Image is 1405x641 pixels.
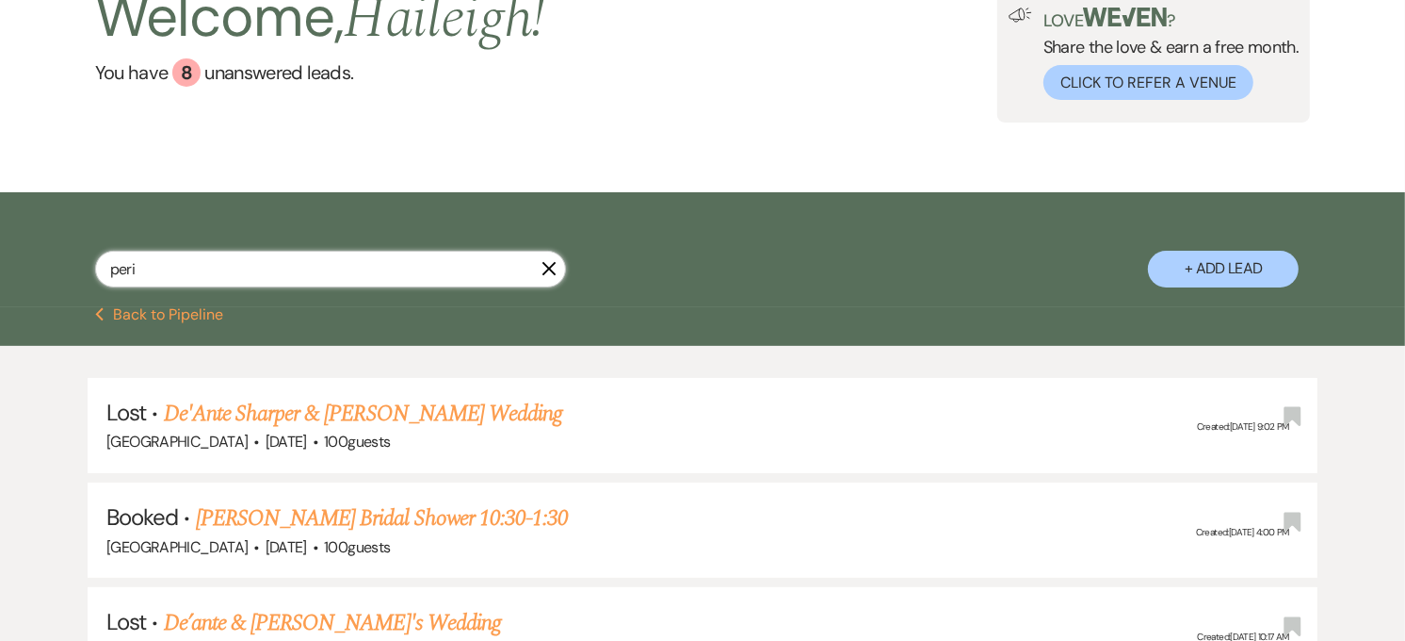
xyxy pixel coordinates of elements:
[266,537,307,557] span: [DATE]
[106,537,248,557] span: [GEOGRAPHIC_DATA]
[324,432,390,452] span: 100 guests
[266,432,307,452] span: [DATE]
[1083,8,1167,26] img: weven-logo-green.svg
[196,501,569,535] a: [PERSON_NAME] Bridal Shower 10:30-1:30
[1043,65,1253,100] button: Click to Refer a Venue
[1009,8,1032,23] img: loud-speaker-illustration.svg
[1196,526,1289,538] span: Created: [DATE] 4:00 PM
[1197,421,1289,434] span: Created: [DATE] 9:02 PM
[106,432,248,452] span: [GEOGRAPHIC_DATA]
[172,58,201,87] div: 8
[106,398,146,427] span: Lost
[1043,8,1300,29] p: Love ?
[164,606,501,640] a: De’ante & [PERSON_NAME]'s Wedding
[106,607,146,636] span: Lost
[95,251,566,288] input: Search by name, event date, email address or phone number
[1032,8,1300,100] div: Share the love & earn a free month.
[324,537,390,557] span: 100 guests
[106,502,178,532] span: Booked
[95,58,545,87] a: You have 8 unanswered leads.
[95,307,224,322] button: Back to Pipeline
[1148,251,1299,288] button: + Add Lead
[164,397,563,431] a: De'Ante Sharper & [PERSON_NAME] Wedding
